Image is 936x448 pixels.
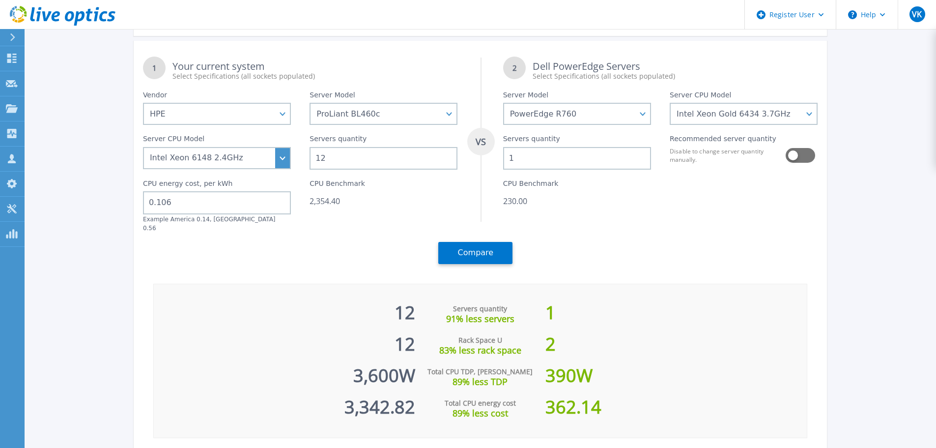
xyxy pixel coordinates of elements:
div: 12 [154,324,415,355]
div: 390 W [545,355,807,387]
label: Example America 0.14, [GEOGRAPHIC_DATA] 0.56 [143,216,276,232]
div: Select Specifications (all sockets populated) [172,71,457,81]
label: Servers quantity [503,135,560,147]
div: Total CPU TDP, [PERSON_NAME] [415,367,546,377]
div: 3,600 W [154,355,415,387]
label: Server CPU Model [143,135,204,147]
div: Dell PowerEdge Servers [533,61,818,81]
tspan: VS [475,136,486,148]
button: Compare [438,242,512,264]
label: Vendor [143,91,167,103]
div: 3,342.82 [154,387,415,418]
span: VK [912,10,922,18]
div: Your current system [172,61,457,81]
div: Rack Space U [415,335,546,345]
div: Servers quantity [415,304,546,314]
div: Total CPU energy cost [415,398,546,408]
div: 2 [545,324,807,355]
label: Recommended server quantity [670,135,776,147]
div: 2,354.40 [310,196,457,206]
div: 362.14 [545,387,807,418]
label: Server CPU Model [670,91,731,103]
label: Servers quantity [310,135,367,147]
div: 83% less rack space [415,345,546,355]
div: Select Specifications (all sockets populated) [533,71,818,81]
label: Server Model [310,91,355,103]
div: 91% less servers [415,314,546,324]
tspan: 2 [512,63,516,73]
div: 230.00 [503,196,651,206]
label: CPU Benchmark [310,179,365,191]
input: 0.00 [143,191,291,214]
label: Server Model [503,91,548,103]
div: 89% less TDP [415,377,546,387]
div: 12 [154,292,415,324]
div: 1 [545,292,807,324]
label: Disable to change server quantity manually. [670,147,780,164]
label: CPU energy cost, per kWh [143,179,233,191]
label: CPU Benchmark [503,179,559,191]
tspan: 1 [152,63,157,73]
div: 89% less cost [415,408,546,418]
